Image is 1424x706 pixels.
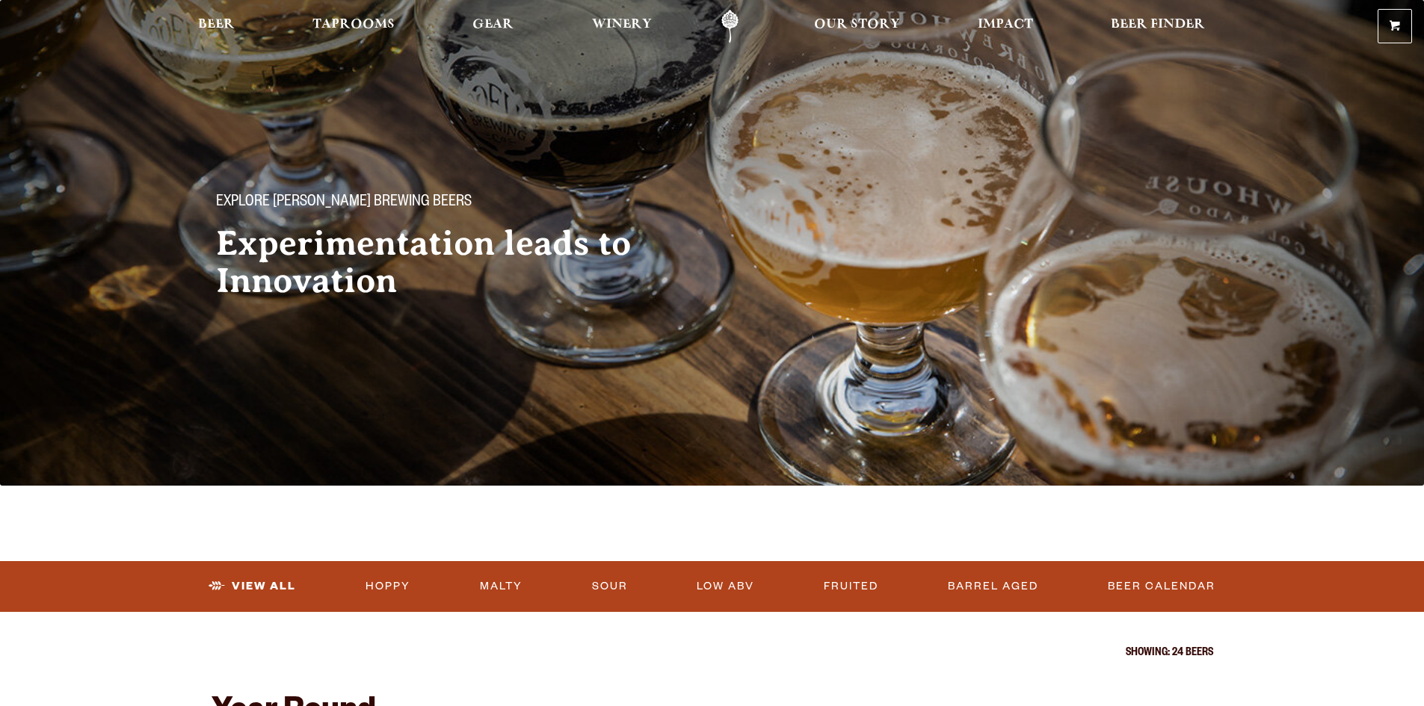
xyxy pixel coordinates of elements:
[978,19,1033,31] span: Impact
[814,19,900,31] span: Our Story
[216,225,682,300] h2: Experimentation leads to Innovation
[360,569,416,604] a: Hoppy
[586,569,634,604] a: Sour
[1111,19,1205,31] span: Beer Finder
[942,569,1044,604] a: Barrel Aged
[691,569,760,604] a: Low ABV
[216,193,472,213] span: Explore [PERSON_NAME] Brewing Beers
[582,10,662,43] a: Winery
[463,10,523,43] a: Gear
[592,19,652,31] span: Winery
[968,10,1043,43] a: Impact
[188,10,244,43] a: Beer
[198,19,235,31] span: Beer
[818,569,884,604] a: Fruited
[804,10,910,43] a: Our Story
[203,569,302,604] a: View All
[702,10,758,43] a: Odell Home
[312,19,395,31] span: Taprooms
[1101,10,1215,43] a: Beer Finder
[212,648,1213,660] p: Showing: 24 Beers
[472,19,514,31] span: Gear
[1102,569,1221,604] a: Beer Calendar
[474,569,528,604] a: Malty
[303,10,404,43] a: Taprooms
